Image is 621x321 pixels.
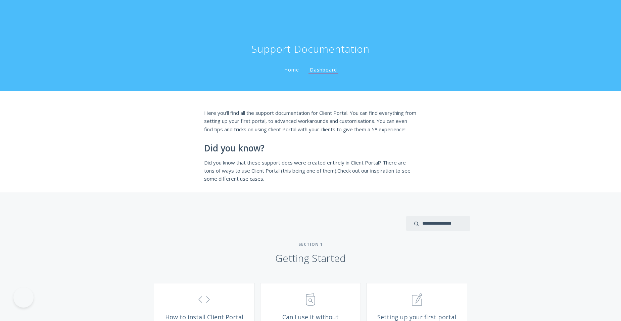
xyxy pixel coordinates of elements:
a: Dashboard [308,66,338,74]
span: How to install Client Portal [164,313,244,321]
span: Setting up your first portal [377,313,457,321]
a: Home [283,66,300,73]
input: search input [406,216,470,231]
p: Here you'll find all the support documentation for Client Portal. You can find everything from se... [204,109,417,133]
p: Did you know that these support docs were created entirely in Client Portal? There are tons of wa... [204,158,417,183]
h2: Did you know? [204,143,417,153]
iframe: Toggle Customer Support [13,287,34,308]
h1: Support Documentation [251,42,370,56]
